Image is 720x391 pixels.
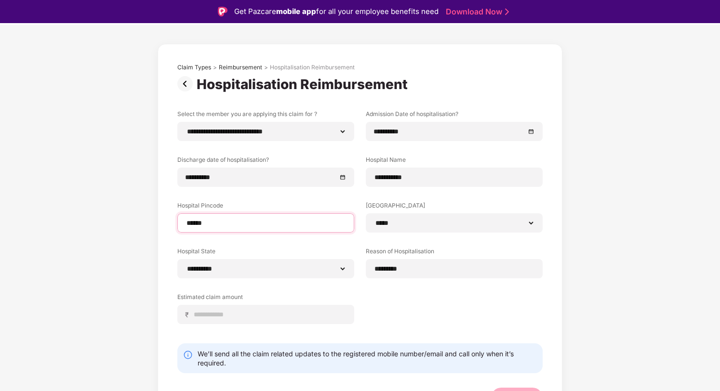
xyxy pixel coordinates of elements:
[505,7,509,17] img: Stroke
[185,310,193,319] span: ₹
[366,247,543,259] label: Reason of Hospitalisation
[276,7,316,16] strong: mobile app
[177,110,354,122] label: Select the member you are applying this claim for ?
[177,76,197,91] img: svg+xml;base64,PHN2ZyBpZD0iUHJldi0zMngzMiIgeG1sbnM9Imh0dHA6Ly93d3cudzMub3JnLzIwMDAvc3ZnIiB3aWR0aD...
[264,64,268,71] div: >
[177,247,354,259] label: Hospital State
[270,64,355,71] div: Hospitalisation Reimbursement
[234,6,439,17] div: Get Pazcare for all your employee benefits need
[366,110,543,122] label: Admission Date of hospitalisation?
[213,64,217,71] div: >
[218,7,227,16] img: Logo
[177,293,354,305] label: Estimated claim amount
[177,64,211,71] div: Claim Types
[198,349,537,367] div: We’ll send all the claim related updates to the registered mobile number/email and call only when...
[177,201,354,213] label: Hospital Pincode
[183,350,193,360] img: svg+xml;base64,PHN2ZyBpZD0iSW5mby0yMHgyMCIgeG1sbnM9Imh0dHA6Ly93d3cudzMub3JnLzIwMDAvc3ZnIiB3aWR0aD...
[197,76,412,92] div: Hospitalisation Reimbursement
[219,64,262,71] div: Reimbursement
[446,7,506,17] a: Download Now
[366,156,543,168] label: Hospital Name
[366,201,543,213] label: [GEOGRAPHIC_DATA]
[177,156,354,168] label: Discharge date of hospitalisation?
